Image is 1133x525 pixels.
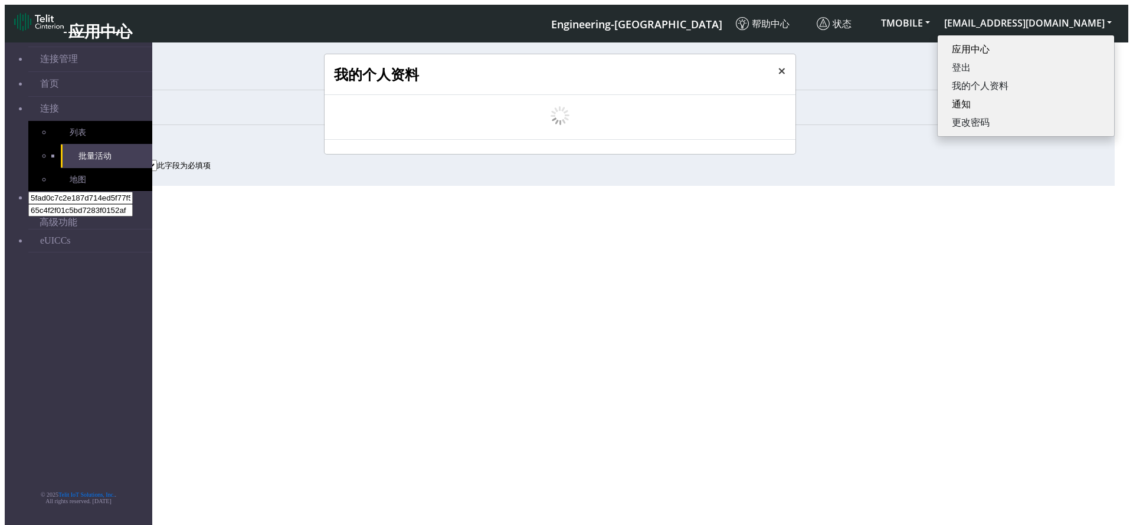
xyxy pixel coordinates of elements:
a: 状态 [812,12,874,35]
h4: 我的个人资料 [334,64,419,85]
a: 通知 [952,97,1100,111]
a: 应用中心 [952,42,1100,56]
img: loading.gif [551,106,569,125]
img: status.svg [817,17,830,30]
span: Engineering-[GEOGRAPHIC_DATA] [551,17,722,31]
span: 状态 [817,17,852,30]
button: [EMAIL_ADDRESS][DOMAIN_NAME] [937,12,1119,34]
span: 应用中心 [68,20,132,42]
button: 更改密码 [938,113,1114,132]
img: knowledge.svg [736,17,749,30]
button: 登出 [938,58,1114,77]
img: logo-telit-cinterion-gw-new.png [14,12,64,31]
button: 我的个人资料 [938,77,1114,95]
button: TMOBILE [874,12,937,34]
button: 应用中心 [938,40,1114,58]
a: 应用中心 [14,9,130,38]
span: × [778,61,786,80]
button: 通知 [938,95,1114,113]
a: 您当前的平台实例 [551,12,722,34]
span: 帮助中心 [736,17,790,30]
a: 帮助中心 [731,12,812,35]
